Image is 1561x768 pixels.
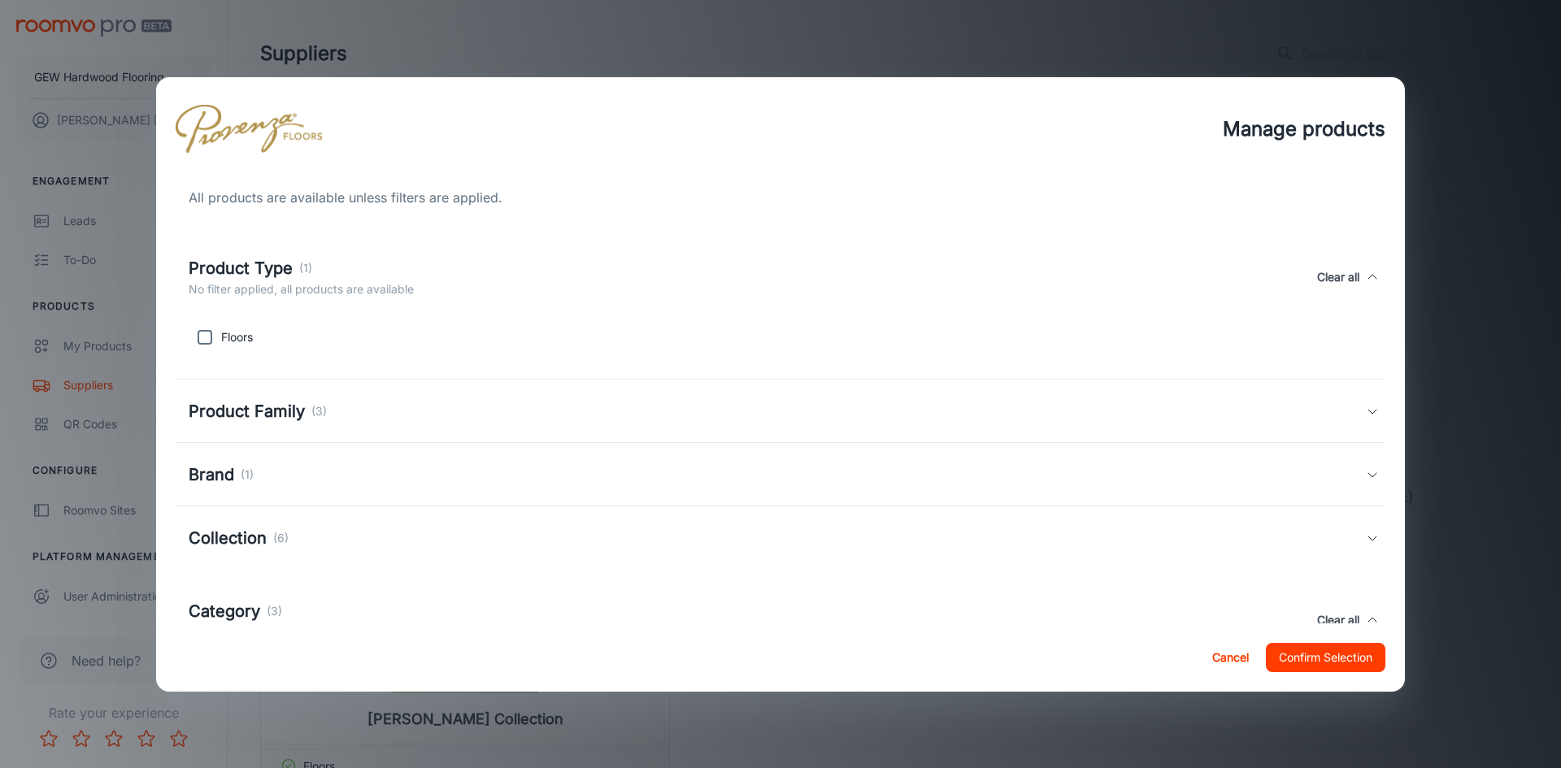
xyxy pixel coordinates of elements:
[189,462,234,487] h5: Brand
[241,466,254,484] p: (1)
[189,399,305,423] h5: Product Family
[221,328,253,346] p: Floors
[299,259,312,277] p: (1)
[176,188,1385,207] div: All products are available unless filters are applied.
[1311,256,1366,298] button: Clear all
[189,599,260,623] h5: Category
[176,240,1385,315] div: Product Type(1)No filter applied, all products are availableClear all
[311,402,327,420] p: (3)
[1311,599,1366,641] button: Clear all
[176,380,1385,443] div: Product Family(3)
[176,583,1385,657] div: Category(3)No filter applied, all products are availableClear all
[189,280,414,298] p: No filter applied, all products are available
[176,443,1385,506] div: Brand(1)
[1266,643,1385,672] button: Confirm Selection
[176,506,1385,570] div: Collection(6)
[189,526,267,550] h5: Collection
[273,529,289,547] p: (6)
[189,256,293,280] h5: Product Type
[176,97,322,162] img: vendor_logo_square_en-us.png
[1204,643,1256,672] button: Cancel
[1223,115,1385,144] h4: Manage products
[267,602,282,620] p: (3)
